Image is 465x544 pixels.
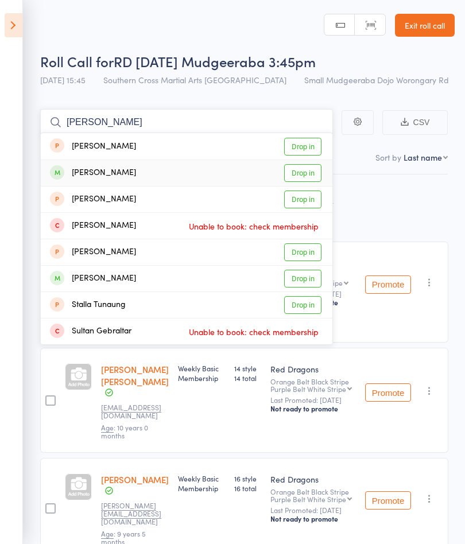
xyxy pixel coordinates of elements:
span: Unable to book: check membership [186,323,321,340]
div: Orange Belt Black Stripe [270,488,356,503]
span: 14 style [234,363,261,373]
small: Last Promoted: [DATE] [270,506,356,514]
div: Purple Belt White Stripe [270,385,346,393]
span: 16 style [234,473,261,483]
span: 16 total [234,483,261,493]
a: Exit roll call [395,14,455,37]
div: Not ready to promote [270,514,356,523]
small: Last Promoted: [DATE] [270,396,356,404]
div: Sultan Gebraltar [50,325,131,338]
div: Weekly Basic Membership [178,363,225,383]
span: RD [DATE] Mudgeeraba 3:45pm [114,52,316,71]
button: Promote [365,383,411,402]
button: Promote [365,491,411,510]
div: White Belt Black Stripe [270,279,343,286]
div: [PERSON_NAME] [50,272,136,285]
a: Drop in [284,270,321,287]
div: Red Dragons [270,473,356,485]
div: Not ready to promote [270,404,356,413]
label: Sort by [375,151,401,163]
span: Roll Call for [40,52,114,71]
span: Southern Cross Martial Arts [GEOGRAPHIC_DATA] [103,74,286,86]
a: [PERSON_NAME] [101,473,169,485]
div: Purple Belt White Stripe [270,495,346,503]
a: Drop in [284,191,321,208]
span: 14 total [234,373,261,383]
div: [PERSON_NAME] [50,193,136,206]
div: Weekly Basic Membership [178,473,225,493]
input: Search by name [40,109,333,135]
div: Last name [404,151,442,163]
button: CSV [382,110,448,135]
small: nickkybriscoe@live.com [101,403,169,420]
div: [PERSON_NAME] [50,140,136,153]
a: Drop in [284,164,321,182]
div: Red Dragons [270,363,356,375]
div: Stalla Tunaung [50,298,126,312]
a: Drop in [284,296,321,314]
small: jesse_macca@hotmail.com [101,502,169,526]
span: : 10 years 0 months [101,422,148,440]
button: Promote [365,275,411,294]
span: Unable to book: check membership [186,217,321,235]
span: Small Mudgeeraba Dojo Worongary Rd [304,74,449,86]
div: [PERSON_NAME] [50,219,136,232]
div: Orange Belt Black Stripe [270,378,356,393]
a: Drop in [284,243,321,261]
div: [PERSON_NAME] [50,166,136,180]
a: Drop in [284,138,321,156]
div: [PERSON_NAME] [50,246,136,259]
a: [PERSON_NAME] [PERSON_NAME] [101,363,169,387]
span: [DATE] 15:45 [40,74,86,86]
